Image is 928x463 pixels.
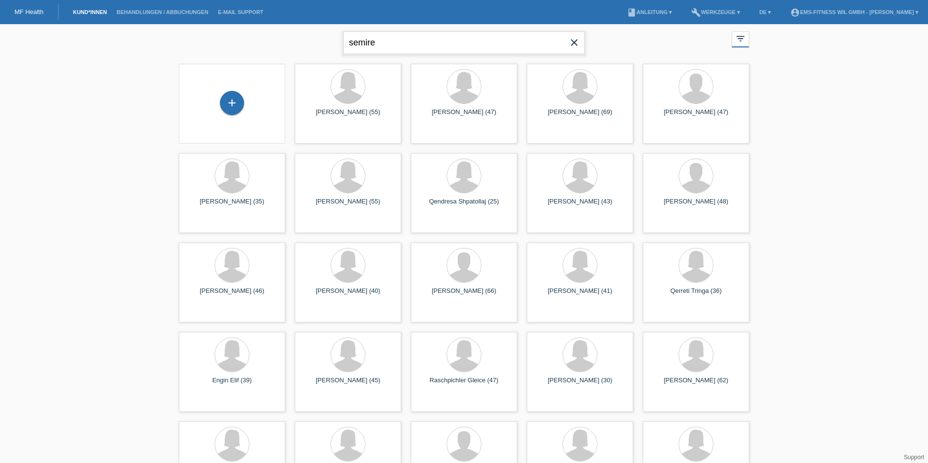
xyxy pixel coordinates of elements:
a: account_circleEMS-Fitness Wil GmbH - [PERSON_NAME] ▾ [785,9,923,15]
a: Behandlungen / Abbuchungen [112,9,213,15]
div: [PERSON_NAME] (66) [419,287,509,303]
div: Raschpichler Gleice (47) [419,376,509,392]
i: filter_list [735,33,746,44]
i: build [691,8,701,17]
i: close [568,37,580,48]
div: [PERSON_NAME] (55) [303,108,393,124]
div: [PERSON_NAME] (69) [535,108,625,124]
div: [PERSON_NAME] (30) [535,376,625,392]
div: [PERSON_NAME] (46) [187,287,277,303]
div: [PERSON_NAME] (62) [651,376,741,392]
div: [PERSON_NAME] (48) [651,198,741,213]
i: book [627,8,637,17]
div: Qendresa Shpatollaj (25) [419,198,509,213]
div: [PERSON_NAME] (41) [535,287,625,303]
a: buildWerkzeuge ▾ [686,9,745,15]
div: [PERSON_NAME] (47) [419,108,509,124]
a: DE ▾ [754,9,776,15]
div: [PERSON_NAME] (45) [303,376,393,392]
input: Suche... [343,31,585,54]
i: account_circle [790,8,800,17]
div: [PERSON_NAME] (40) [303,287,393,303]
div: Kund*in hinzufügen [220,95,244,111]
a: bookAnleitung ▾ [622,9,677,15]
div: [PERSON_NAME] (43) [535,198,625,213]
div: [PERSON_NAME] (55) [303,198,393,213]
a: MF Health [14,8,43,15]
a: E-Mail Support [213,9,268,15]
div: Engin Elif (39) [187,376,277,392]
div: [PERSON_NAME] (47) [651,108,741,124]
a: Kund*innen [68,9,112,15]
a: Support [904,454,924,461]
div: [PERSON_NAME] (35) [187,198,277,213]
div: Qerreti Tringa (36) [651,287,741,303]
